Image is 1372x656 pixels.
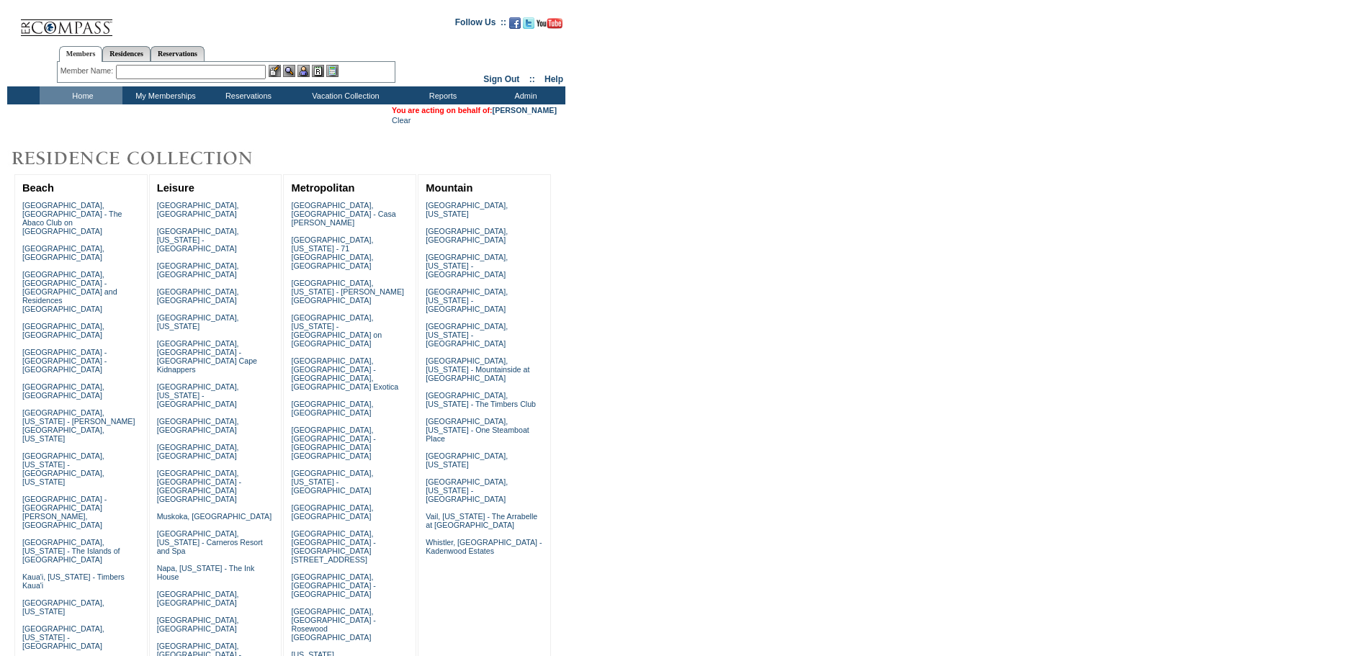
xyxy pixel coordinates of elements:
[426,477,508,503] a: [GEOGRAPHIC_DATA], [US_STATE] - [GEOGRAPHIC_DATA]
[122,86,205,104] td: My Memberships
[426,538,542,555] a: Whistler, [GEOGRAPHIC_DATA] - Kadenwood Estates
[426,512,537,529] a: Vail, [US_STATE] - The Arrabelle at [GEOGRAPHIC_DATA]
[537,18,562,29] img: Subscribe to our YouTube Channel
[157,227,239,253] a: [GEOGRAPHIC_DATA], [US_STATE] - [GEOGRAPHIC_DATA]
[205,86,288,104] td: Reservations
[22,538,120,564] a: [GEOGRAPHIC_DATA], [US_STATE] - The Islands of [GEOGRAPHIC_DATA]
[392,106,557,114] span: You are acting on behalf of:
[291,279,404,305] a: [GEOGRAPHIC_DATA], [US_STATE] - [PERSON_NAME][GEOGRAPHIC_DATA]
[529,74,535,84] span: ::
[483,74,519,84] a: Sign Out
[455,16,506,33] td: Follow Us ::
[22,495,107,529] a: [GEOGRAPHIC_DATA] - [GEOGRAPHIC_DATA][PERSON_NAME], [GEOGRAPHIC_DATA]
[269,65,281,77] img: b_edit.gif
[22,624,104,650] a: [GEOGRAPHIC_DATA], [US_STATE] - [GEOGRAPHIC_DATA]
[151,46,205,61] a: Reservations
[157,512,272,521] a: Muskoka, [GEOGRAPHIC_DATA]
[22,322,104,339] a: [GEOGRAPHIC_DATA], [GEOGRAPHIC_DATA]
[157,590,239,607] a: [GEOGRAPHIC_DATA], [GEOGRAPHIC_DATA]
[291,201,395,227] a: [GEOGRAPHIC_DATA], [GEOGRAPHIC_DATA] - Casa [PERSON_NAME]
[157,469,241,503] a: [GEOGRAPHIC_DATA], [GEOGRAPHIC_DATA] - [GEOGRAPHIC_DATA] [GEOGRAPHIC_DATA]
[19,7,113,37] img: Compass Home
[40,86,122,104] td: Home
[157,417,239,434] a: [GEOGRAPHIC_DATA], [GEOGRAPHIC_DATA]
[297,65,310,77] img: Impersonate
[22,348,107,374] a: [GEOGRAPHIC_DATA] - [GEOGRAPHIC_DATA] - [GEOGRAPHIC_DATA]
[426,417,529,443] a: [GEOGRAPHIC_DATA], [US_STATE] - One Steamboat Place
[426,322,508,348] a: [GEOGRAPHIC_DATA], [US_STATE] - [GEOGRAPHIC_DATA]
[291,426,375,460] a: [GEOGRAPHIC_DATA], [GEOGRAPHIC_DATA] - [GEOGRAPHIC_DATA] [GEOGRAPHIC_DATA]
[288,86,400,104] td: Vacation Collection
[426,287,508,313] a: [GEOGRAPHIC_DATA], [US_STATE] - [GEOGRAPHIC_DATA]
[157,382,239,408] a: [GEOGRAPHIC_DATA], [US_STATE] - [GEOGRAPHIC_DATA]
[157,313,239,331] a: [GEOGRAPHIC_DATA], [US_STATE]
[22,572,125,590] a: Kaua'i, [US_STATE] - Timbers Kaua'i
[291,503,373,521] a: [GEOGRAPHIC_DATA], [GEOGRAPHIC_DATA]
[291,572,375,598] a: [GEOGRAPHIC_DATA], [GEOGRAPHIC_DATA] - [GEOGRAPHIC_DATA]
[400,86,483,104] td: Reports
[291,529,375,564] a: [GEOGRAPHIC_DATA], [GEOGRAPHIC_DATA] - [GEOGRAPHIC_DATA][STREET_ADDRESS]
[537,22,562,30] a: Subscribe to our YouTube Channel
[22,382,104,400] a: [GEOGRAPHIC_DATA], [GEOGRAPHIC_DATA]
[22,598,104,616] a: [GEOGRAPHIC_DATA], [US_STATE]
[523,22,534,30] a: Follow us on Twitter
[426,356,529,382] a: [GEOGRAPHIC_DATA], [US_STATE] - Mountainside at [GEOGRAPHIC_DATA]
[22,451,104,486] a: [GEOGRAPHIC_DATA], [US_STATE] - [GEOGRAPHIC_DATA], [US_STATE]
[426,391,536,408] a: [GEOGRAPHIC_DATA], [US_STATE] - The Timbers Club
[157,261,239,279] a: [GEOGRAPHIC_DATA], [GEOGRAPHIC_DATA]
[22,201,122,235] a: [GEOGRAPHIC_DATA], [GEOGRAPHIC_DATA] - The Abaco Club on [GEOGRAPHIC_DATA]
[157,443,239,460] a: [GEOGRAPHIC_DATA], [GEOGRAPHIC_DATA]
[157,564,255,581] a: Napa, [US_STATE] - The Ink House
[291,469,373,495] a: [GEOGRAPHIC_DATA], [US_STATE] - [GEOGRAPHIC_DATA]
[523,17,534,29] img: Follow us on Twitter
[157,529,263,555] a: [GEOGRAPHIC_DATA], [US_STATE] - Carneros Resort and Spa
[22,270,117,313] a: [GEOGRAPHIC_DATA], [GEOGRAPHIC_DATA] - [GEOGRAPHIC_DATA] and Residences [GEOGRAPHIC_DATA]
[426,253,508,279] a: [GEOGRAPHIC_DATA], [US_STATE] - [GEOGRAPHIC_DATA]
[312,65,324,77] img: Reservations
[483,86,565,104] td: Admin
[157,287,239,305] a: [GEOGRAPHIC_DATA], [GEOGRAPHIC_DATA]
[426,201,508,218] a: [GEOGRAPHIC_DATA], [US_STATE]
[291,313,382,348] a: [GEOGRAPHIC_DATA], [US_STATE] - [GEOGRAPHIC_DATA] on [GEOGRAPHIC_DATA]
[157,616,239,633] a: [GEOGRAPHIC_DATA], [GEOGRAPHIC_DATA]
[509,22,521,30] a: Become our fan on Facebook
[22,244,104,261] a: [GEOGRAPHIC_DATA], [GEOGRAPHIC_DATA]
[426,451,508,469] a: [GEOGRAPHIC_DATA], [US_STATE]
[157,182,194,194] a: Leisure
[22,408,135,443] a: [GEOGRAPHIC_DATA], [US_STATE] - [PERSON_NAME][GEOGRAPHIC_DATA], [US_STATE]
[291,400,373,417] a: [GEOGRAPHIC_DATA], [GEOGRAPHIC_DATA]
[544,74,563,84] a: Help
[426,182,472,194] a: Mountain
[22,182,54,194] a: Beach
[426,227,508,244] a: [GEOGRAPHIC_DATA], [GEOGRAPHIC_DATA]
[102,46,151,61] a: Residences
[291,235,373,270] a: [GEOGRAPHIC_DATA], [US_STATE] - 71 [GEOGRAPHIC_DATA], [GEOGRAPHIC_DATA]
[7,144,288,173] img: Destinations by Exclusive Resorts
[291,356,398,391] a: [GEOGRAPHIC_DATA], [GEOGRAPHIC_DATA] - [GEOGRAPHIC_DATA], [GEOGRAPHIC_DATA] Exotica
[509,17,521,29] img: Become our fan on Facebook
[392,116,411,125] a: Clear
[493,106,557,114] a: [PERSON_NAME]
[291,182,354,194] a: Metropolitan
[326,65,338,77] img: b_calculator.gif
[59,46,103,62] a: Members
[60,65,116,77] div: Member Name:
[157,339,257,374] a: [GEOGRAPHIC_DATA], [GEOGRAPHIC_DATA] - [GEOGRAPHIC_DATA] Cape Kidnappers
[283,65,295,77] img: View
[157,201,239,218] a: [GEOGRAPHIC_DATA], [GEOGRAPHIC_DATA]
[291,607,375,642] a: [GEOGRAPHIC_DATA], [GEOGRAPHIC_DATA] - Rosewood [GEOGRAPHIC_DATA]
